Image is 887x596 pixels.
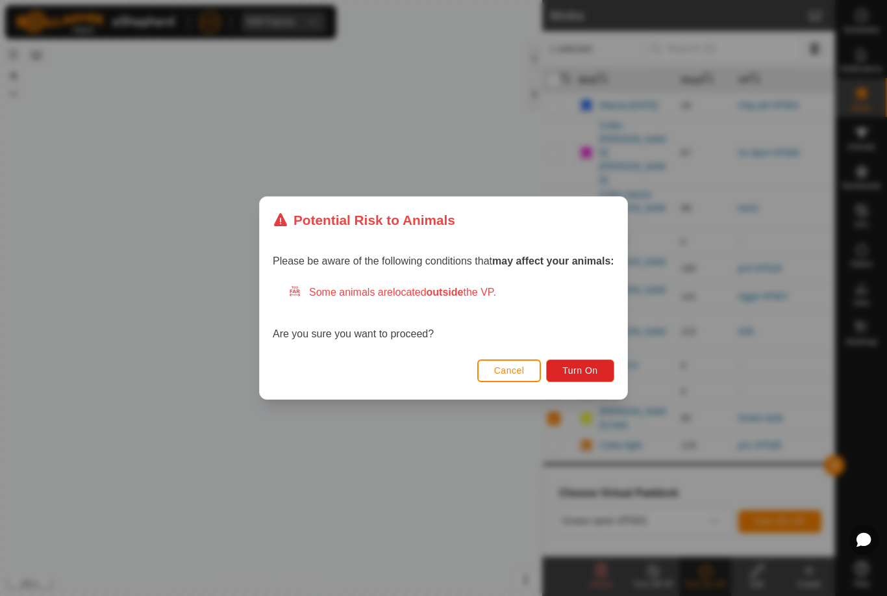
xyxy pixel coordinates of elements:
span: Cancel [494,365,525,376]
strong: may affect your animals: [492,255,614,266]
div: Some animals are [288,285,614,300]
strong: outside [427,287,464,298]
span: Turn On [563,365,598,376]
span: located the VP. [393,287,496,298]
button: Cancel [477,359,542,382]
button: Turn On [547,359,614,382]
span: Please be aware of the following conditions that [273,255,614,266]
div: Potential Risk to Animals [273,210,455,230]
div: Are you sure you want to proceed? [273,285,614,342]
